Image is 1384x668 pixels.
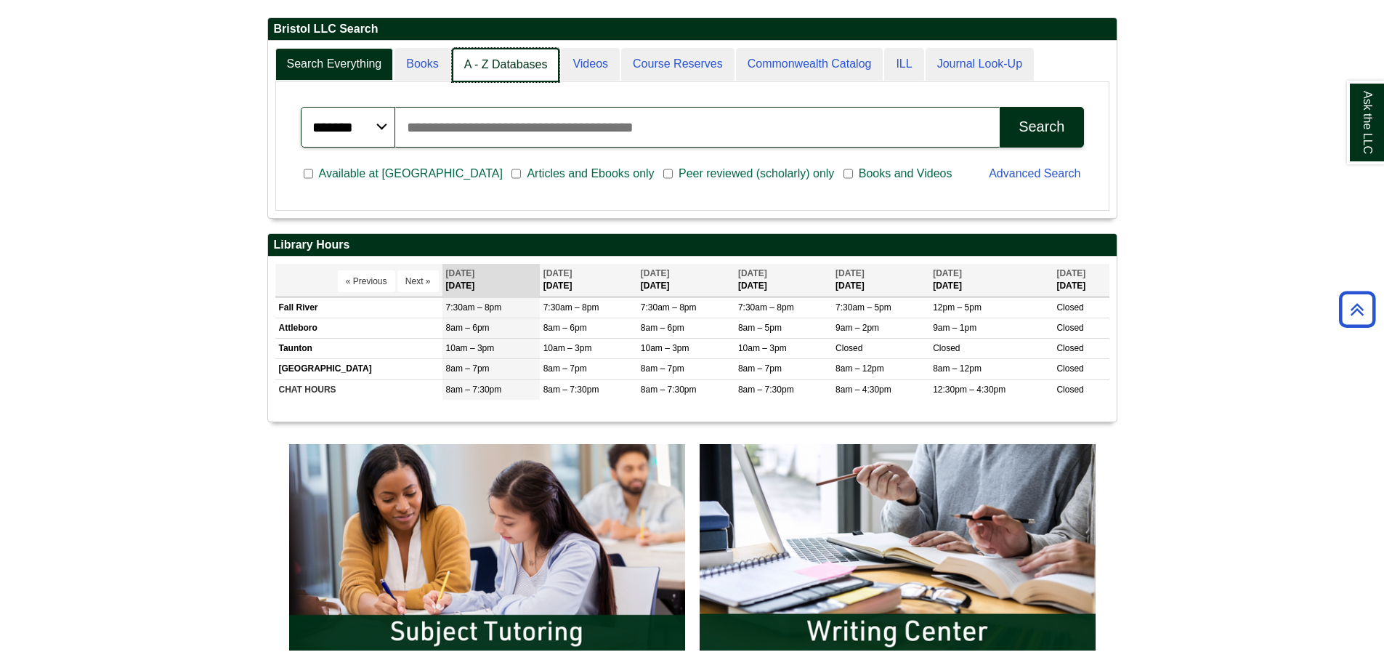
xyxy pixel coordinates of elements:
[832,264,929,297] th: [DATE]
[1056,385,1083,395] span: Closed
[304,167,313,180] input: Available at [GEOGRAPHIC_DATA]
[835,323,879,333] span: 9am – 2pm
[843,167,853,180] input: Books and Videos
[933,385,1005,395] span: 12:30pm – 4:30pm
[926,48,1034,81] a: Journal Look-Up
[738,385,794,395] span: 8am – 7:30pm
[1056,343,1083,353] span: Closed
[663,167,673,180] input: Peer reviewed (scholarly) only
[641,323,684,333] span: 8am – 6pm
[692,437,1103,658] img: Writing Center Information
[446,385,502,395] span: 8am – 7:30pm
[446,268,475,278] span: [DATE]
[543,343,592,353] span: 10am – 3pm
[1053,264,1109,297] th: [DATE]
[275,297,442,318] td: Fall River
[446,343,495,353] span: 10am – 3pm
[641,343,689,353] span: 10am – 3pm
[275,359,442,379] td: [GEOGRAPHIC_DATA]
[268,234,1117,257] h2: Library Hours
[543,268,572,278] span: [DATE]
[641,268,670,278] span: [DATE]
[397,270,439,292] button: Next »
[313,165,509,182] span: Available at [GEOGRAPHIC_DATA]
[738,268,767,278] span: [DATE]
[933,363,982,374] span: 8am – 12pm
[621,48,735,81] a: Course Reserves
[446,302,502,313] span: 7:30am – 8pm
[275,379,442,400] td: CHAT HOURS
[736,48,883,81] a: Commonwealth Catalog
[282,437,1103,664] div: slideshow
[442,264,540,297] th: [DATE]
[268,18,1117,41] h2: Bristol LLC Search
[1056,302,1083,313] span: Closed
[275,48,394,81] a: Search Everything
[933,343,960,353] span: Closed
[738,363,782,374] span: 8am – 7pm
[673,165,840,182] span: Peer reviewed (scholarly) only
[543,323,587,333] span: 8am – 6pm
[543,385,599,395] span: 8am – 7:30pm
[933,302,982,313] span: 12pm – 5pm
[637,264,735,297] th: [DATE]
[933,268,962,278] span: [DATE]
[394,48,450,81] a: Books
[338,270,395,292] button: « Previous
[282,437,692,658] img: Subject Tutoring Information
[540,264,637,297] th: [DATE]
[641,385,697,395] span: 8am – 7:30pm
[835,302,891,313] span: 7:30am – 5pm
[929,264,1053,297] th: [DATE]
[543,363,587,374] span: 8am – 7pm
[1056,323,1083,333] span: Closed
[1000,107,1083,148] button: Search
[543,302,599,313] span: 7:30am – 8pm
[275,339,442,359] td: Taunton
[853,165,958,182] span: Books and Videos
[738,343,787,353] span: 10am – 3pm
[835,363,884,374] span: 8am – 12pm
[1056,363,1083,374] span: Closed
[835,385,891,395] span: 8am – 4:30pm
[511,167,521,180] input: Articles and Ebooks only
[275,318,442,339] td: Attleboro
[835,343,862,353] span: Closed
[446,363,490,374] span: 8am – 7pm
[933,323,976,333] span: 9am – 1pm
[884,48,923,81] a: ILL
[561,48,620,81] a: Videos
[452,48,560,82] a: A - Z Databases
[521,165,660,182] span: Articles and Ebooks only
[738,323,782,333] span: 8am – 5pm
[1056,268,1085,278] span: [DATE]
[1334,299,1380,319] a: Back to Top
[641,302,697,313] span: 7:30am – 8pm
[989,167,1080,180] a: Advanced Search
[446,323,490,333] span: 8am – 6pm
[1019,118,1064,135] div: Search
[641,363,684,374] span: 8am – 7pm
[835,268,865,278] span: [DATE]
[735,264,832,297] th: [DATE]
[738,302,794,313] span: 7:30am – 8pm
